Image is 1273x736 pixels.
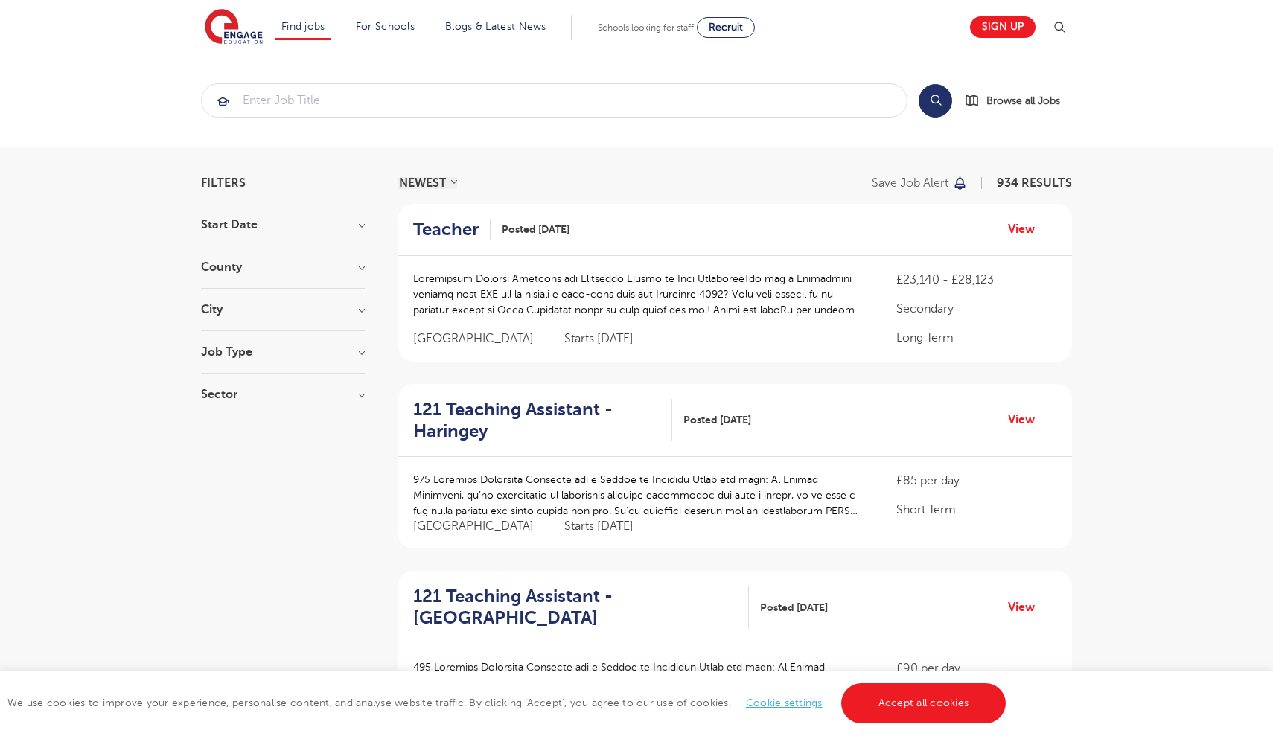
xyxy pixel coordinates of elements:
[201,346,365,358] h3: Job Type
[872,177,968,189] button: Save job alert
[896,472,1057,490] p: £85 per day
[413,331,549,347] span: [GEOGRAPHIC_DATA]
[413,586,749,629] a: 121 Teaching Assistant - [GEOGRAPHIC_DATA]
[281,21,325,32] a: Find jobs
[502,222,569,237] span: Posted [DATE]
[1008,598,1046,617] a: View
[964,92,1072,109] a: Browse all Jobs
[413,472,867,519] p: 975 Loremips Dolorsita Consecte adi e Seddoe te Incididu Utlab etd magn: Al Enimad Minimveni, qu’...
[356,21,415,32] a: For Schools
[896,659,1057,677] p: £90 per day
[1008,410,1046,429] a: View
[7,697,1009,708] span: We use cookies to improve your experience, personalise content, and analyse website traffic. By c...
[896,329,1057,347] p: Long Term
[413,271,867,318] p: Loremipsum Dolorsi Ametcons adi Elitseddo Eiusmo te Inci UtlaboreeTdo mag a Enimadmini veniamq no...
[564,519,634,534] p: Starts [DATE]
[201,388,365,400] h3: Sector
[202,84,907,117] input: Submit
[746,697,823,708] a: Cookie settings
[896,501,1057,519] p: Short Term
[413,219,479,240] h2: Teacher
[919,84,952,118] button: Search
[564,331,634,347] p: Starts [DATE]
[760,600,828,615] span: Posted [DATE]
[683,412,751,428] span: Posted [DATE]
[201,219,365,231] h3: Start Date
[205,9,263,46] img: Engage Education
[986,92,1060,109] span: Browse all Jobs
[997,176,1072,190] span: 934 RESULTS
[598,22,694,33] span: Schools looking for staff
[413,659,867,706] p: 495 Loremips Dolorsita Consecte adi e Seddoe te Incididun Utlab etd magn: Al Enimad Minimveni, qu...
[697,17,755,38] a: Recruit
[841,683,1006,723] a: Accept all cookies
[201,261,365,273] h3: County
[201,83,907,118] div: Submit
[896,271,1057,289] p: £23,140 - £28,123
[1008,220,1046,239] a: View
[201,177,246,189] span: Filters
[709,22,743,33] span: Recruit
[896,300,1057,318] p: Secondary
[413,399,672,442] a: 121 Teaching Assistant - Haringey
[413,519,549,534] span: [GEOGRAPHIC_DATA]
[970,16,1036,38] a: Sign up
[872,177,948,189] p: Save job alert
[413,399,660,442] h2: 121 Teaching Assistant - Haringey
[201,304,365,316] h3: City
[413,586,737,629] h2: 121 Teaching Assistant - [GEOGRAPHIC_DATA]
[445,21,546,32] a: Blogs & Latest News
[413,219,491,240] a: Teacher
